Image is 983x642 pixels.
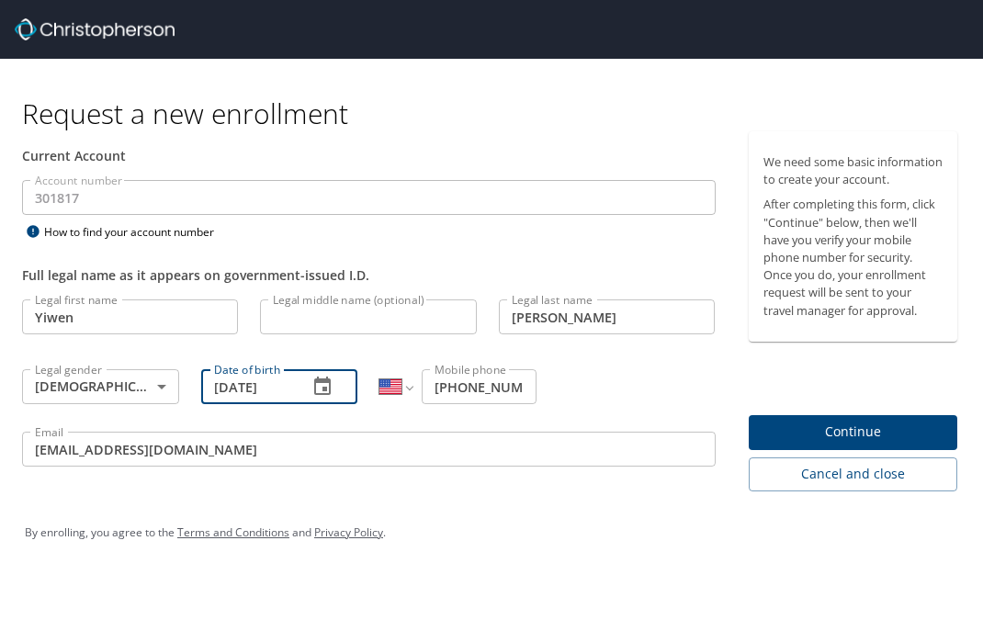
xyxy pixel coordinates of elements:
div: Current Account [22,146,716,165]
div: Full legal name as it appears on government-issued I.D. [22,265,716,285]
button: Continue [749,415,958,451]
span: Continue [763,421,943,444]
p: We need some basic information to create your account. [763,153,943,188]
a: Terms and Conditions [177,524,289,540]
div: By enrolling, you agree to the and . [25,510,958,556]
p: After completing this form, click "Continue" below, then we'll have you verify your mobile phone ... [763,196,943,319]
a: Privacy Policy [314,524,383,540]
div: [DEMOGRAPHIC_DATA] [22,369,179,404]
input: Enter phone number [422,369,537,404]
img: cbt logo [15,18,175,40]
div: How to find your account number [22,220,252,243]
span: Cancel and close [763,463,943,486]
h1: Request a new enrollment [22,96,972,131]
button: Cancel and close [749,457,958,491]
input: MM/DD/YYYY [201,369,294,404]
